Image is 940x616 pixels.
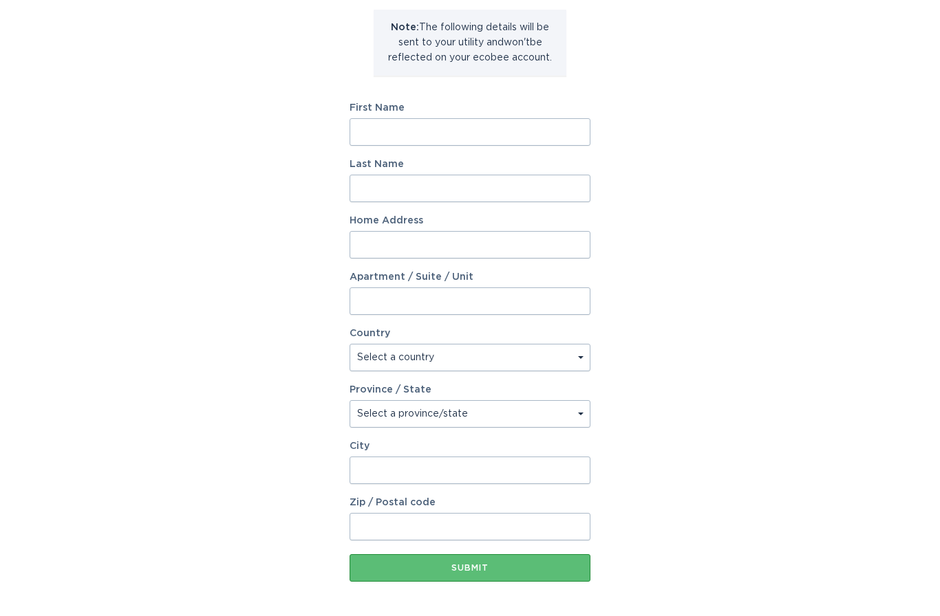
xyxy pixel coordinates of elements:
div: Submit [356,564,584,572]
strong: Note: [391,23,419,32]
label: Zip / Postal code [350,498,590,507]
label: Last Name [350,159,590,169]
button: Submit [350,554,590,582]
p: The following details will be sent to your utility and won't be reflected on your ecobee account. [384,20,556,65]
label: Apartment / Suite / Unit [350,272,590,282]
label: Country [350,329,390,338]
label: Home Address [350,216,590,225]
label: City [350,441,590,451]
label: First Name [350,103,590,113]
label: Province / State [350,385,431,395]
